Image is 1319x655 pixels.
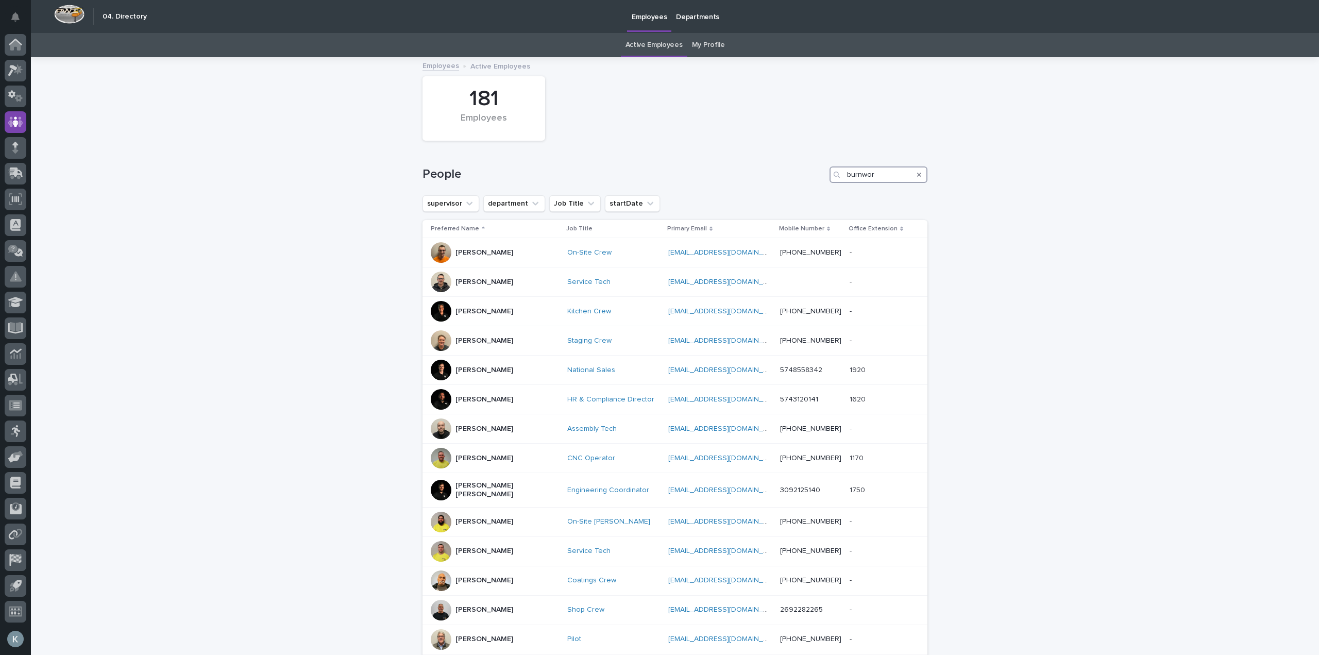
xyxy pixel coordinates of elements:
[780,366,822,374] a: 5748558342
[567,307,611,316] a: Kitchen Crew
[422,414,927,444] tr: [PERSON_NAME]Assembly Tech [EMAIL_ADDRESS][DOMAIN_NAME] [PHONE_NUMBER]--
[567,366,615,375] a: National Sales
[103,12,147,21] h2: 04. Directory
[780,396,818,403] a: 5743120141
[567,635,581,644] a: Pilot
[850,423,854,433] p: -
[850,276,854,287] p: -
[850,305,854,316] p: -
[849,223,898,234] p: Office Extension
[422,59,459,71] a: Employees
[668,278,785,285] a: [EMAIL_ADDRESS][DOMAIN_NAME]
[567,576,616,585] a: Coatings Crew
[668,577,785,584] a: [EMAIL_ADDRESS][DOMAIN_NAME]
[692,33,725,57] a: My Profile
[850,246,854,257] p: -
[668,366,785,374] a: [EMAIL_ADDRESS][DOMAIN_NAME]
[850,393,868,404] p: 1620
[625,33,683,57] a: Active Employees
[668,337,785,344] a: [EMAIL_ADDRESS][DOMAIN_NAME]
[850,545,854,556] p: -
[668,518,785,525] a: [EMAIL_ADDRESS][DOMAIN_NAME]
[566,223,593,234] p: Job Title
[455,517,513,526] p: [PERSON_NAME]
[780,606,823,613] a: 2692282265
[780,425,841,432] a: [PHONE_NUMBER]
[483,195,545,212] button: department
[780,577,841,584] a: [PHONE_NUMBER]
[5,628,26,650] button: users-avatar
[422,536,927,566] tr: [PERSON_NAME]Service Tech [EMAIL_ADDRESS][DOMAIN_NAME] [PHONE_NUMBER]--
[5,6,26,28] button: Notifications
[780,635,841,643] a: [PHONE_NUMBER]
[850,364,868,375] p: 1920
[668,425,785,432] a: [EMAIL_ADDRESS][DOMAIN_NAME]
[549,195,601,212] button: Job Title
[422,167,825,182] h1: People
[455,425,513,433] p: [PERSON_NAME]
[779,223,824,234] p: Mobile Number
[455,307,513,316] p: [PERSON_NAME]
[780,547,841,555] a: [PHONE_NUMBER]
[422,326,927,356] tr: [PERSON_NAME]Staging Crew [EMAIL_ADDRESS][DOMAIN_NAME] [PHONE_NUMBER]--
[567,547,611,556] a: Service Tech
[422,473,927,508] tr: [PERSON_NAME] [PERSON_NAME]Engineering Coordinator [EMAIL_ADDRESS][DOMAIN_NAME] 309212514017501750
[455,366,513,375] p: [PERSON_NAME]
[431,223,479,234] p: Preferred Name
[455,547,513,556] p: [PERSON_NAME]
[422,385,927,414] tr: [PERSON_NAME]HR & Compliance Director [EMAIL_ADDRESS][DOMAIN_NAME] 574312014116201620
[455,337,513,345] p: [PERSON_NAME]
[668,249,785,256] a: [EMAIL_ADDRESS][DOMAIN_NAME]
[455,481,559,499] p: [PERSON_NAME] [PERSON_NAME]
[422,195,479,212] button: supervisor
[668,308,785,315] a: [EMAIL_ADDRESS][DOMAIN_NAME]
[668,455,785,462] a: [EMAIL_ADDRESS][DOMAIN_NAME]
[850,452,866,463] p: 1170
[422,267,927,297] tr: [PERSON_NAME]Service Tech [EMAIL_ADDRESS][DOMAIN_NAME] --
[567,486,649,495] a: Engineering Coordinator
[422,566,927,595] tr: [PERSON_NAME]Coatings Crew [EMAIL_ADDRESS][DOMAIN_NAME] [PHONE_NUMBER]--
[567,278,611,287] a: Service Tech
[850,633,854,644] p: -
[668,547,785,555] a: [EMAIL_ADDRESS][DOMAIN_NAME]
[668,396,785,403] a: [EMAIL_ADDRESS][DOMAIN_NAME]
[422,356,927,385] tr: [PERSON_NAME]National Sales [EMAIL_ADDRESS][DOMAIN_NAME] 574855834219201920
[567,454,615,463] a: CNC Operator
[422,297,927,326] tr: [PERSON_NAME]Kitchen Crew [EMAIL_ADDRESS][DOMAIN_NAME] [PHONE_NUMBER]--
[422,444,927,473] tr: [PERSON_NAME]CNC Operator [EMAIL_ADDRESS][DOMAIN_NAME] [PHONE_NUMBER]11701170
[780,308,841,315] a: [PHONE_NUMBER]
[850,334,854,345] p: -
[422,238,927,267] tr: [PERSON_NAME]On-Site Crew [EMAIL_ADDRESS][DOMAIN_NAME] [PHONE_NUMBER]--
[455,278,513,287] p: [PERSON_NAME]
[455,454,513,463] p: [PERSON_NAME]
[440,86,528,112] div: 181
[567,337,612,345] a: Staging Crew
[850,484,867,495] p: 1750
[780,249,841,256] a: [PHONE_NUMBER]
[422,625,927,654] tr: [PERSON_NAME]Pilot [EMAIL_ADDRESS][DOMAIN_NAME] [PHONE_NUMBER]--
[567,425,617,433] a: Assembly Tech
[455,395,513,404] p: [PERSON_NAME]
[455,248,513,257] p: [PERSON_NAME]
[780,337,841,344] a: [PHONE_NUMBER]
[850,515,854,526] p: -
[567,517,650,526] a: On-Site [PERSON_NAME]
[13,12,26,29] div: Notifications
[455,606,513,614] p: [PERSON_NAME]
[830,166,927,183] input: Search
[668,486,785,494] a: [EMAIL_ADDRESS][DOMAIN_NAME]
[605,195,660,212] button: startDate
[667,223,707,234] p: Primary Email
[422,595,927,625] tr: [PERSON_NAME]Shop Crew [EMAIL_ADDRESS][DOMAIN_NAME] 2692282265--
[422,507,927,536] tr: [PERSON_NAME]On-Site [PERSON_NAME] [EMAIL_ADDRESS][DOMAIN_NAME] [PHONE_NUMBER]--
[54,5,84,24] img: Workspace Logo
[850,603,854,614] p: -
[567,395,654,404] a: HR & Compliance Director
[780,455,841,462] a: [PHONE_NUMBER]
[567,248,612,257] a: On-Site Crew
[668,606,785,613] a: [EMAIL_ADDRESS][DOMAIN_NAME]
[850,574,854,585] p: -
[780,486,820,494] a: 3092125140
[470,60,530,71] p: Active Employees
